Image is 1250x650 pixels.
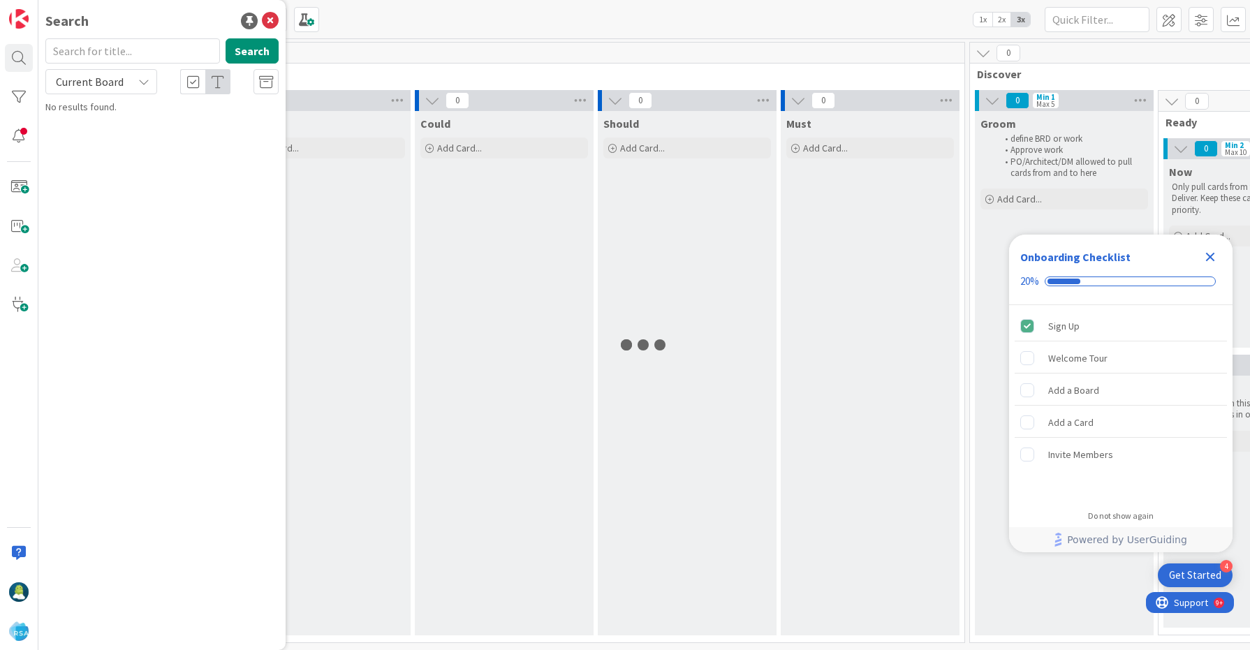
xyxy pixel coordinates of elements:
[1011,13,1030,27] span: 3x
[1020,275,1039,288] div: 20%
[1048,414,1094,431] div: Add a Card
[1015,439,1227,470] div: Invite Members is incomplete.
[1048,318,1080,334] div: Sign Up
[437,142,482,154] span: Add Card...
[1009,527,1233,552] div: Footer
[28,2,62,19] span: Support
[1036,101,1054,108] div: Max 5
[980,117,1016,131] span: Groom
[992,13,1011,27] span: 2x
[45,100,279,115] div: No results found.
[1048,350,1108,367] div: Welcome Tour
[70,6,77,17] div: 9+
[1009,305,1233,501] div: Checklist items
[226,38,279,64] button: Search
[620,142,665,154] span: Add Card...
[1048,446,1113,463] div: Invite Members
[997,193,1042,205] span: Add Card...
[973,13,992,27] span: 1x
[9,9,29,29] img: Visit kanbanzone.com
[1225,142,1244,149] div: Min 2
[1015,311,1227,341] div: Sign Up is complete.
[1015,375,1227,406] div: Add a Board is incomplete.
[420,117,450,131] span: Could
[603,117,639,131] span: Should
[9,582,29,602] img: RD
[803,142,848,154] span: Add Card...
[786,117,811,131] span: Must
[1186,230,1230,242] span: Add Card...
[1158,563,1233,587] div: Open Get Started checklist, remaining modules: 4
[1225,149,1247,156] div: Max 10
[1048,382,1099,399] div: Add a Board
[1036,94,1055,101] div: Min 1
[9,621,29,641] img: avatar
[45,38,220,64] input: Search for title...
[1220,560,1233,573] div: 4
[45,10,89,31] div: Search
[1088,510,1154,522] div: Do not show again
[1067,531,1187,548] span: Powered by UserGuiding
[51,67,947,81] span: Product Backlog
[997,45,1020,61] span: 0
[1009,235,1233,552] div: Checklist Container
[1045,7,1149,32] input: Quick Filter...
[1185,93,1209,110] span: 0
[56,75,124,89] span: Current Board
[1194,140,1218,157] span: 0
[446,92,469,109] span: 0
[997,156,1146,179] li: PO/Architect/DM allowed to pull cards from and to here
[1016,527,1226,552] a: Powered by UserGuiding
[1006,92,1029,109] span: 0
[1020,249,1131,265] div: Onboarding Checklist
[997,145,1146,156] li: Approve work
[997,133,1146,145] li: define BRD or work
[1169,165,1192,179] span: Now
[1015,343,1227,374] div: Welcome Tour is incomplete.
[1020,275,1221,288] div: Checklist progress: 20%
[1015,407,1227,438] div: Add a Card is incomplete.
[811,92,835,109] span: 0
[1169,568,1221,582] div: Get Started
[628,92,652,109] span: 0
[1199,246,1221,268] div: Close Checklist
